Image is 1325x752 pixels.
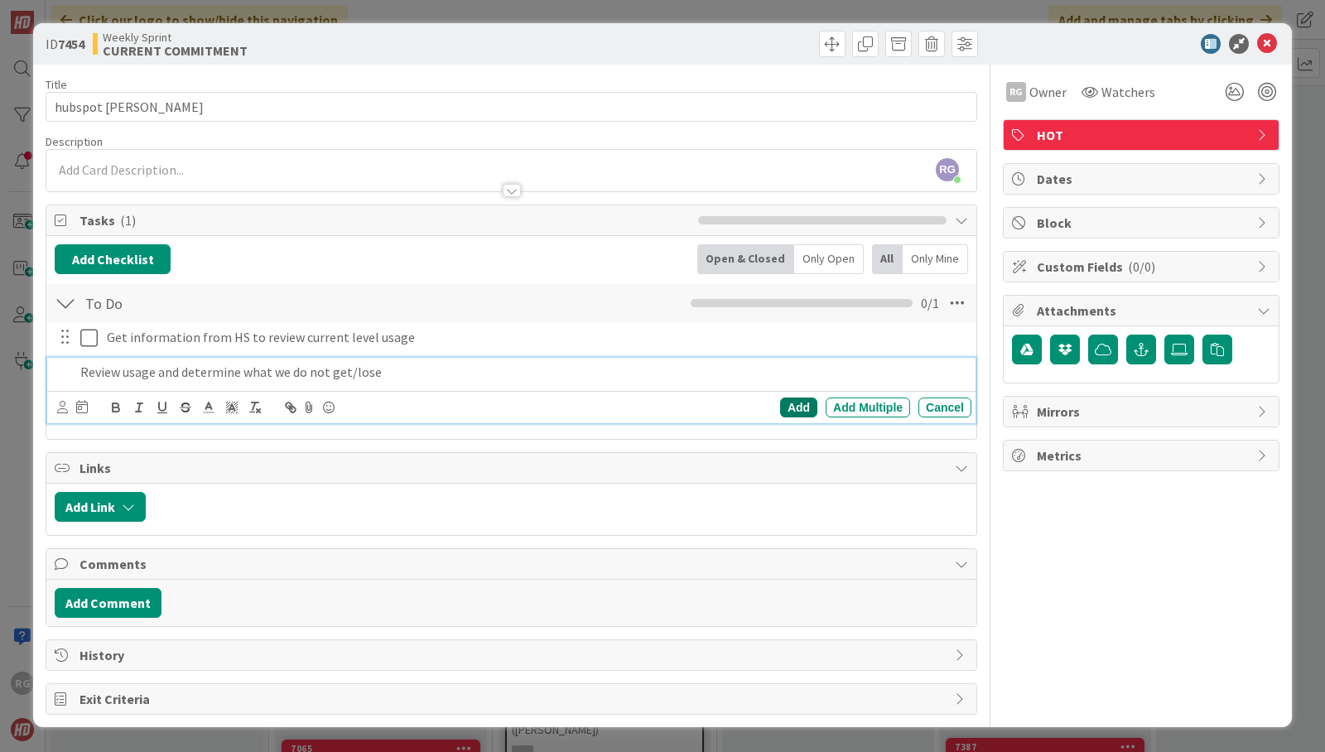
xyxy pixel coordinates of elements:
[79,458,947,478] span: Links
[794,244,864,274] div: Only Open
[921,293,939,313] span: 0 / 1
[1037,169,1249,189] span: Dates
[79,645,947,665] span: History
[1037,125,1249,145] span: HOT
[46,34,84,54] span: ID
[46,92,977,122] input: type card name here...
[79,288,452,318] input: Add Checklist...
[55,588,161,618] button: Add Comment
[697,244,794,274] div: Open & Closed
[55,492,146,522] button: Add Link
[780,398,817,417] div: Add
[80,363,965,382] p: Review usage and determine what we do not get/lose
[107,328,965,347] p: Get information from HS to review current level usage
[46,134,103,149] span: Description
[1037,213,1249,233] span: Block
[1037,446,1249,465] span: Metrics
[903,244,968,274] div: Only Mine
[1029,82,1067,102] span: Owner
[55,244,171,274] button: Add Checklist
[1128,258,1155,275] span: ( 0/0 )
[1037,301,1249,321] span: Attachments
[103,44,248,57] b: CURRENT COMMITMENT
[79,689,947,709] span: Exit Criteria
[1101,82,1155,102] span: Watchers
[918,398,971,417] div: Cancel
[120,212,136,229] span: ( 1 )
[1006,82,1026,102] div: RG
[58,36,84,52] b: 7454
[46,77,67,92] label: Title
[79,210,690,230] span: Tasks
[79,554,947,574] span: Comments
[872,244,903,274] div: All
[936,158,959,181] span: RG
[826,398,910,417] div: Add Multiple
[1037,402,1249,422] span: Mirrors
[103,31,248,44] span: Weekly Sprint
[1037,257,1249,277] span: Custom Fields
